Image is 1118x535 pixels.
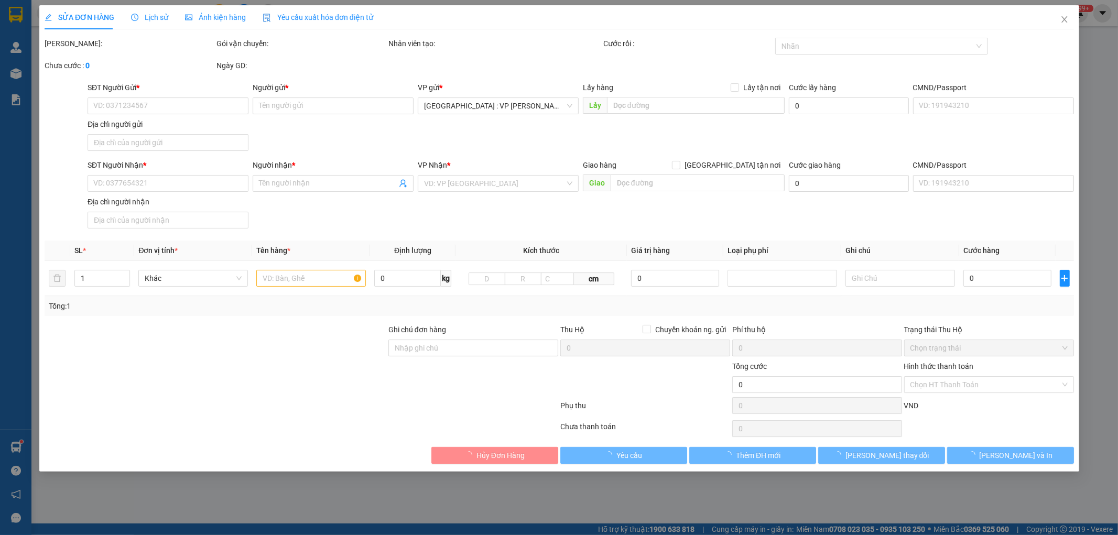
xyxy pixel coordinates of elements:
button: [PERSON_NAME] và In [947,447,1073,464]
div: Tổng: 1 [49,300,431,312]
span: Kích thước [523,246,559,255]
label: Ghi chú đơn hàng [388,325,446,334]
span: Thu Hộ [560,325,584,334]
button: Yêu cầu [560,447,687,464]
button: plus [1059,270,1069,287]
span: loading [834,451,845,458]
div: CMND/Passport [913,82,1073,93]
input: Địa chỉ của người nhận [88,212,248,228]
span: Giao [582,174,610,191]
input: Dọc đường [606,97,785,114]
span: Cước hàng [963,246,1000,255]
span: Yêu cầu xuất hóa đơn điện tử [263,13,373,21]
span: Hủy Đơn Hàng [476,450,524,461]
span: edit [45,14,52,21]
span: Lấy [582,97,606,114]
input: Ghi chú đơn hàng [388,340,558,356]
strong: BIÊN NHẬN VẬN CHUYỂN BẢO AN EXPRESS [14,15,210,27]
span: Giao hàng [582,161,616,169]
button: Hủy Đơn Hàng [431,447,558,464]
input: Ghi Chú [845,270,955,287]
div: CMND/Passport [913,159,1073,171]
div: Trạng thái Thu Hộ [904,324,1073,335]
span: [GEOGRAPHIC_DATA] tận nơi [680,159,785,171]
span: VP Nhận [418,161,447,169]
span: Ảnh kiện hàng [185,13,246,21]
span: [PERSON_NAME] thay đổi [845,450,929,461]
span: loading [605,451,616,458]
strong: (Công Ty TNHH Chuyển Phát Nhanh Bảo An - MST: 0109597835) [11,29,213,37]
span: Yêu cầu [616,450,642,461]
b: 0 [85,61,90,70]
input: Cước lấy hàng [789,97,908,114]
span: kg [441,270,451,287]
span: Đà Nẵng : VP Thanh Khê [424,98,572,114]
span: Lấy tận nơi [739,82,785,93]
span: Lịch sử [131,13,168,21]
div: Phí thu hộ [732,324,902,340]
span: Tổng cước [732,362,766,370]
span: loading [464,451,476,458]
span: SỬA ĐƠN HÀNG [45,13,114,21]
img: icon [263,14,271,22]
input: Địa chỉ của người gửi [88,134,248,151]
input: VD: Bàn, Ghế [256,270,366,287]
span: plus [1060,274,1069,282]
div: SĐT Người Nhận [88,159,248,171]
button: delete [49,270,66,287]
button: Thêm ĐH mới [689,447,816,464]
div: Chưa cước : [45,60,214,71]
div: Nhân viên tạo: [388,38,601,49]
span: SL [74,246,82,255]
input: Cước giao hàng [789,175,908,192]
div: Cước rồi : [603,38,773,49]
input: Dọc đường [610,174,785,191]
input: D [469,272,505,285]
span: VND [904,401,918,410]
div: Ngày GD: [216,60,386,71]
span: Định lượng [394,246,431,255]
div: Người nhận [253,159,414,171]
div: Địa chỉ người gửi [88,118,248,130]
th: Loại phụ phí [723,241,841,261]
div: [PERSON_NAME]: [45,38,214,49]
span: Thêm ĐH mới [736,450,780,461]
th: Ghi chú [841,241,959,261]
div: Địa chỉ người nhận [88,196,248,208]
input: C [541,272,574,285]
input: R [505,272,541,285]
span: Lấy hàng [582,83,613,92]
div: SĐT Người Gửi [88,82,248,93]
div: Phụ thu [559,400,731,418]
button: [PERSON_NAME] thay đổi [818,447,945,464]
span: loading [724,451,736,458]
span: close [1060,15,1068,24]
span: [PHONE_NUMBER] - [DOMAIN_NAME] [38,41,188,81]
label: Cước lấy hàng [789,83,836,92]
span: [PERSON_NAME] và In [979,450,1052,461]
span: clock-circle [131,14,138,21]
span: picture [185,14,192,21]
span: Chuyển khoản ng. gửi [650,324,730,335]
span: cm [574,272,614,285]
button: Close [1049,5,1079,35]
span: user-add [399,179,407,188]
span: Tên hàng [256,246,290,255]
div: VP gửi [418,82,579,93]
label: Cước giao hàng [789,161,841,169]
span: loading [968,451,979,458]
label: Hình thức thanh toán [904,362,973,370]
div: Gói vận chuyển: [216,38,386,49]
span: Giá trị hàng [631,246,670,255]
div: Người gửi [253,82,414,93]
div: Chưa thanh toán [559,421,731,439]
span: Đơn vị tính [138,246,178,255]
span: Khác [145,270,242,286]
span: Chọn trạng thái [910,340,1067,356]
